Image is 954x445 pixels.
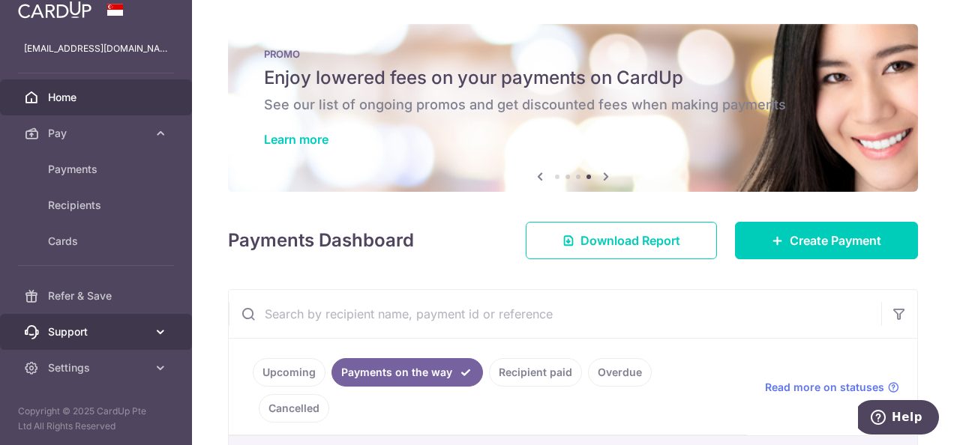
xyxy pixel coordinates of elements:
a: Overdue [588,358,652,387]
span: Payments [48,162,147,177]
a: Payments on the way [331,358,483,387]
a: Read more on statuses [765,380,899,395]
span: Home [48,90,147,105]
span: Support [48,324,147,339]
span: Refer & Save [48,288,147,303]
h4: Payments Dashboard [228,227,414,254]
span: Read more on statuses [765,380,884,395]
span: Create Payment [790,231,881,249]
img: Latest Promos banner [228,24,918,192]
h5: Enjoy lowered fees on your payments on CardUp [264,66,882,90]
span: Cards [48,234,147,249]
p: [EMAIL_ADDRESS][DOMAIN_NAME] [24,41,168,56]
h6: See our list of ongoing promos and get discounted fees when making payments [264,96,882,114]
a: Upcoming [253,358,325,387]
a: Create Payment [735,222,918,259]
iframe: Opens a widget where you can find more information [858,400,939,438]
a: Recipient paid [489,358,582,387]
input: Search by recipient name, payment id or reference [229,290,881,338]
span: Recipients [48,198,147,213]
p: PROMO [264,48,882,60]
a: Learn more [264,132,328,147]
a: Cancelled [259,394,329,423]
a: Download Report [526,222,717,259]
span: Download Report [580,231,680,249]
img: CardUp [18,1,91,19]
span: Settings [48,360,147,375]
span: Pay [48,126,147,141]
